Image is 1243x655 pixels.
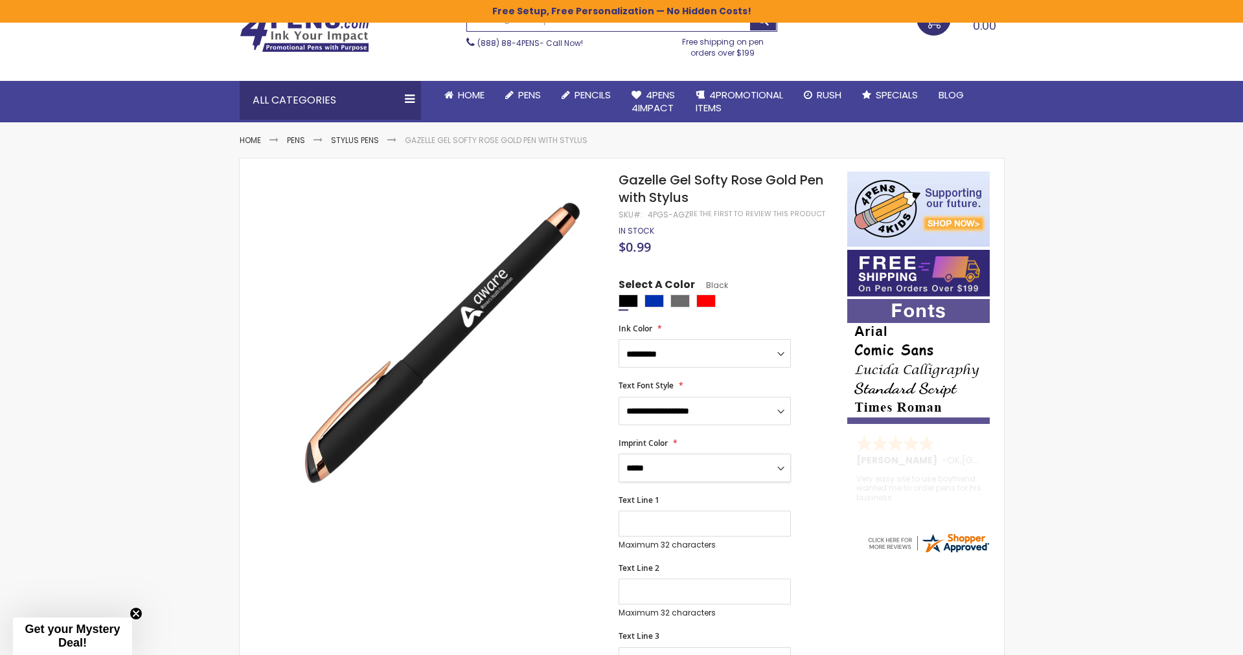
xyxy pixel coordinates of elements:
[856,474,982,502] div: Very easy site to use boyfriend wanted me to order pens for his business
[973,17,996,34] span: 0.00
[458,88,485,102] span: Home
[240,81,421,120] div: All Categories
[619,209,643,220] strong: SKU
[240,11,369,52] img: 4Pens Custom Pens and Promotional Products
[619,278,695,295] span: Select A Color
[405,135,587,146] li: Gazelle Gel Softy Rose Gold Pen with Stylus
[619,494,659,505] span: Text Line 1
[856,454,942,467] span: [PERSON_NAME]
[876,88,918,102] span: Specials
[287,135,305,146] a: Pens
[928,81,974,109] a: Blog
[947,454,960,467] span: OK
[13,617,132,655] div: Get your Mystery Deal!Close teaser
[847,172,990,247] img: 4pens 4 kids
[621,81,685,123] a: 4Pens4impact
[331,135,379,146] a: Stylus Pens
[847,250,990,296] img: Free shipping on orders over $199
[619,562,659,573] span: Text Line 2
[240,135,261,146] a: Home
[866,546,990,557] a: 4pens.com certificate URL
[551,81,621,109] a: Pencils
[619,380,674,391] span: Text Font Style
[619,608,791,618] p: Maximum 32 characters
[644,294,664,307] div: Blue
[266,170,602,506] img: black-4pgs-agz-gazelle-gel-softy-rose-gold-pen-w-stylus_1.jpg
[130,607,143,620] button: Close teaser
[942,454,1057,467] span: - ,
[477,38,583,49] span: - Call Now!
[619,323,652,334] span: Ink Color
[648,210,689,220] div: 4PGS-AGZ
[619,171,823,206] span: Gazelle Gel Softy Rose Gold Pen with Stylus
[689,209,825,219] a: Be the first to review this product
[939,88,964,102] span: Blog
[619,294,638,307] div: Black
[477,38,540,49] a: (888) 88-4PENS
[619,225,654,236] span: In stock
[685,81,793,123] a: 4PROMOTIONALITEMS
[696,88,783,115] span: 4PROMOTIONAL ITEMS
[852,81,928,109] a: Specials
[670,294,690,307] div: Grey
[668,32,777,58] div: Free shipping on pen orders over $199
[619,630,659,641] span: Text Line 3
[619,226,654,236] div: Availability
[434,81,495,109] a: Home
[847,299,990,424] img: font-personalization-examples
[619,438,668,449] span: Imprint Color
[817,88,841,102] span: Rush
[696,294,716,307] div: Red
[619,238,651,256] span: $0.99
[495,81,551,109] a: Pens
[575,88,611,102] span: Pencils
[866,531,990,555] img: 4pens.com widget logo
[619,540,791,550] p: Maximum 32 characters
[25,623,120,649] span: Get your Mystery Deal!
[695,280,728,291] span: Black
[962,454,1057,467] span: [GEOGRAPHIC_DATA]
[793,81,852,109] a: Rush
[518,88,541,102] span: Pens
[632,88,675,115] span: 4Pens 4impact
